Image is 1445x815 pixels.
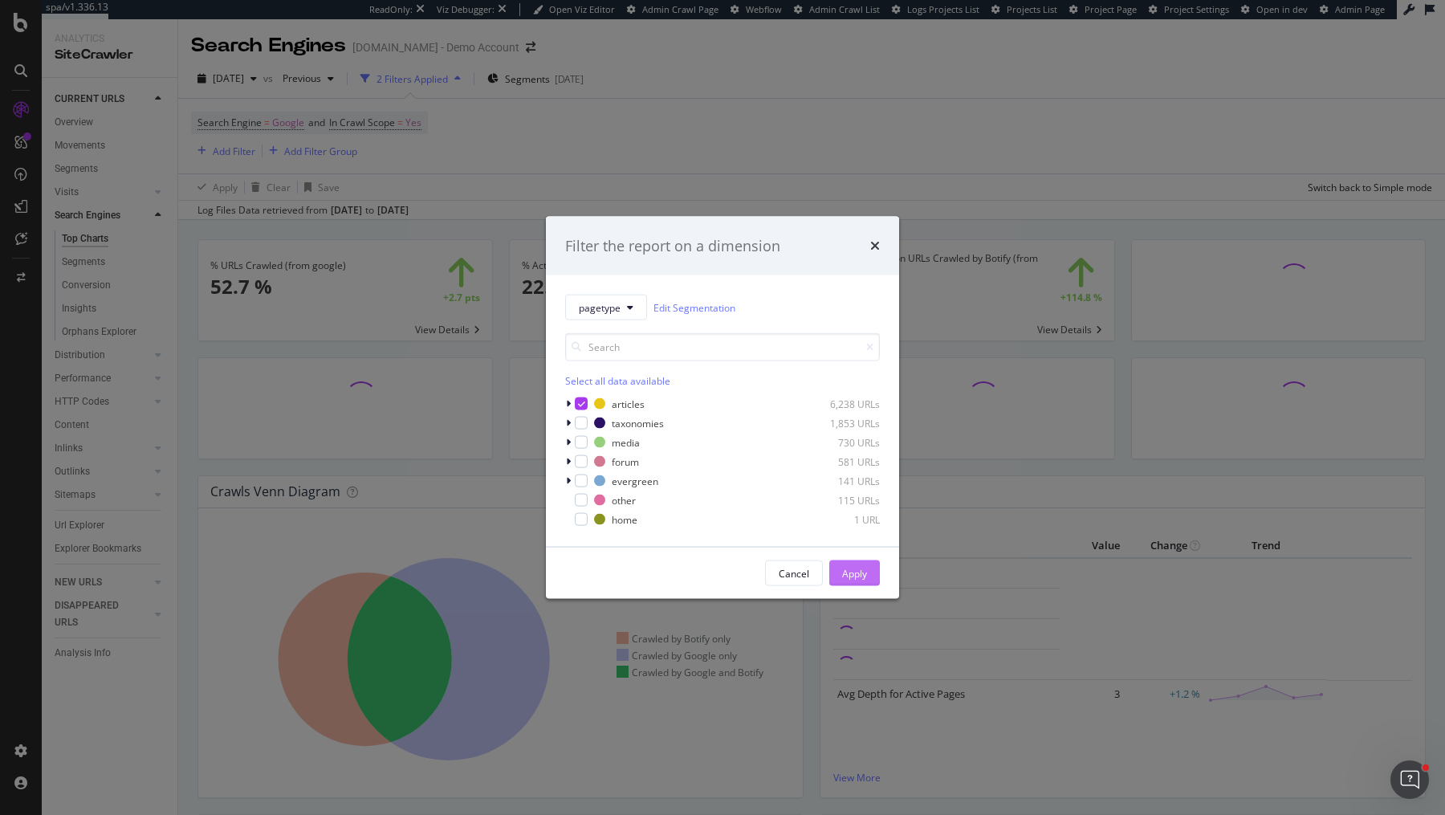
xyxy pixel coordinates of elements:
[612,512,637,526] div: home
[765,560,823,586] button: Cancel
[801,454,880,468] div: 581 URLs
[779,566,809,580] div: Cancel
[565,295,647,320] button: pagetype
[612,397,645,410] div: articles
[829,560,880,586] button: Apply
[801,474,880,487] div: 141 URLs
[612,416,664,430] div: taxonomies
[801,416,880,430] div: 1,853 URLs
[612,435,640,449] div: media
[612,474,658,487] div: evergreen
[801,512,880,526] div: 1 URL
[1390,760,1429,799] iframe: Intercom live chat
[579,300,621,314] span: pagetype
[565,374,880,388] div: Select all data available
[801,493,880,507] div: 115 URLs
[546,216,899,599] div: modal
[801,435,880,449] div: 730 URLs
[870,235,880,256] div: times
[653,299,735,316] a: Edit Segmentation
[612,454,639,468] div: forum
[612,493,636,507] div: other
[565,333,880,361] input: Search
[801,397,880,410] div: 6,238 URLs
[842,566,867,580] div: Apply
[565,235,780,256] div: Filter the report on a dimension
